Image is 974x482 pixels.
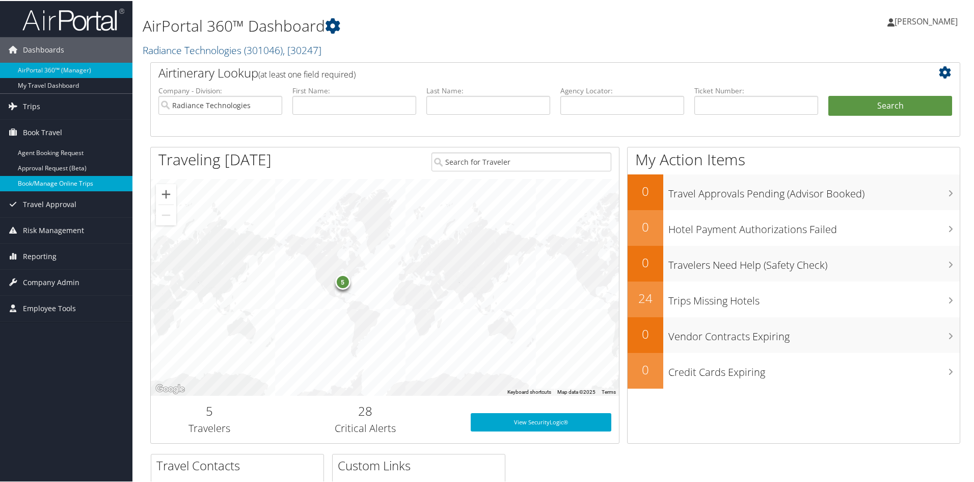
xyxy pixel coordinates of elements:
[158,420,260,435] h3: Travelers
[22,7,124,31] img: airportal-logo.png
[668,252,960,271] h3: Travelers Need Help (Safety Check)
[668,181,960,200] h3: Travel Approvals Pending (Advisor Booked)
[283,42,321,56] span: , [ 30247 ]
[23,243,57,268] span: Reporting
[628,182,663,199] h2: 0
[158,63,885,81] h2: Airtinerary Lookup
[668,288,960,307] h3: Trips Missing Hotels
[628,352,960,388] a: 0Credit Cards Expiring
[694,85,818,95] label: Ticket Number:
[471,412,611,430] a: View SecurityLogic®
[292,85,416,95] label: First Name:
[560,85,684,95] label: Agency Locator:
[153,382,187,395] a: Open this area in Google Maps (opens a new window)
[887,5,968,36] a: [PERSON_NAME]
[335,273,350,289] div: 5
[244,42,283,56] span: ( 301046 )
[276,420,455,435] h3: Critical Alerts
[276,401,455,419] h2: 28
[156,456,323,473] h2: Travel Contacts
[628,316,960,352] a: 0Vendor Contracts Expiring
[628,209,960,245] a: 0Hotel Payment Authorizations Failed
[895,15,958,26] span: [PERSON_NAME]
[628,360,663,377] h2: 0
[628,148,960,169] h1: My Action Items
[628,281,960,316] a: 24Trips Missing Hotels
[507,388,551,395] button: Keyboard shortcuts
[628,173,960,209] a: 0Travel Approvals Pending (Advisor Booked)
[23,295,76,320] span: Employee Tools
[431,151,611,170] input: Search for Traveler
[628,253,663,270] h2: 0
[668,359,960,378] h3: Credit Cards Expiring
[628,324,663,342] h2: 0
[628,217,663,235] h2: 0
[668,216,960,236] h3: Hotel Payment Authorizations Failed
[628,245,960,281] a: 0Travelers Need Help (Safety Check)
[143,14,693,36] h1: AirPortal 360™ Dashboard
[628,289,663,306] h2: 24
[156,204,176,224] button: Zoom out
[23,36,64,62] span: Dashboards
[602,388,616,394] a: Terms (opens in new tab)
[23,119,62,144] span: Book Travel
[143,42,321,56] a: Radiance Technologies
[668,323,960,343] h3: Vendor Contracts Expiring
[23,269,79,294] span: Company Admin
[158,401,260,419] h2: 5
[426,85,550,95] label: Last Name:
[23,217,84,242] span: Risk Management
[158,148,272,169] h1: Traveling [DATE]
[23,191,76,216] span: Travel Approval
[258,68,356,79] span: (at least one field required)
[23,93,40,118] span: Trips
[153,382,187,395] img: Google
[338,456,505,473] h2: Custom Links
[156,183,176,204] button: Zoom in
[828,95,952,115] button: Search
[557,388,596,394] span: Map data ©2025
[158,85,282,95] label: Company - Division:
